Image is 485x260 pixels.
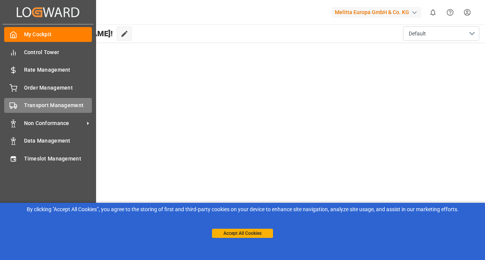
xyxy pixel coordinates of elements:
div: By clicking "Accept All Cookies”, you agree to the storing of first and third-party cookies on yo... [5,205,480,213]
span: Control Tower [24,48,92,56]
span: Timeslot Management [24,155,92,163]
a: My Cockpit [4,27,92,42]
div: Melitta Europa GmbH & Co. KG [332,7,421,18]
span: Rate Management [24,66,92,74]
button: show 0 new notifications [424,4,442,21]
button: Accept All Cookies [212,229,273,238]
a: Order Management [4,80,92,95]
a: Data Management [4,133,92,148]
button: open menu [403,26,479,41]
a: Timeslot Management [4,151,92,166]
a: Transport Management [4,98,92,113]
button: Help Center [442,4,459,21]
span: My Cockpit [24,30,92,39]
button: Melitta Europa GmbH & Co. KG [332,5,424,19]
a: Rate Management [4,63,92,77]
span: Non Conformance [24,119,84,127]
span: Data Management [24,137,92,145]
span: Transport Management [24,101,92,109]
span: Order Management [24,84,92,92]
span: Default [409,30,426,38]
